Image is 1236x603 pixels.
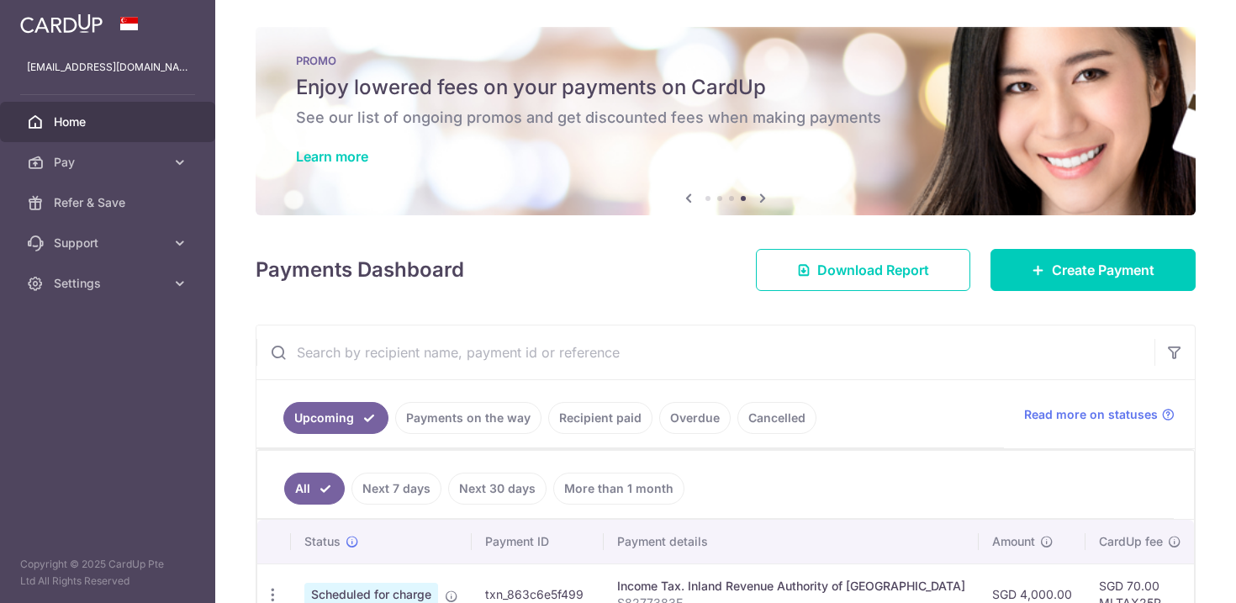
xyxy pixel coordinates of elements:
[54,275,165,292] span: Settings
[817,260,929,280] span: Download Report
[617,578,965,595] div: Income Tax. Inland Revenue Authority of [GEOGRAPHIC_DATA]
[604,520,979,563] th: Payment details
[256,27,1196,215] img: Latest Promos banner
[256,255,464,285] h4: Payments Dashboard
[296,74,1155,101] h5: Enjoy lowered fees on your payments on CardUp
[284,473,345,505] a: All
[448,473,547,505] a: Next 30 days
[1099,533,1163,550] span: CardUp fee
[737,402,816,434] a: Cancelled
[296,148,368,165] a: Learn more
[54,194,165,211] span: Refer & Save
[548,402,652,434] a: Recipient paid
[1024,406,1158,423] span: Read more on statuses
[54,235,165,251] span: Support
[395,402,541,434] a: Payments on the way
[1024,406,1175,423] a: Read more on statuses
[659,402,731,434] a: Overdue
[990,249,1196,291] a: Create Payment
[992,533,1035,550] span: Amount
[54,114,165,130] span: Home
[283,402,388,434] a: Upcoming
[27,59,188,76] p: [EMAIL_ADDRESS][DOMAIN_NAME]
[54,154,165,171] span: Pay
[256,325,1154,379] input: Search by recipient name, payment id or reference
[304,533,341,550] span: Status
[351,473,441,505] a: Next 7 days
[296,54,1155,67] p: PROMO
[553,473,684,505] a: More than 1 month
[756,249,970,291] a: Download Report
[20,13,103,34] img: CardUp
[1052,260,1154,280] span: Create Payment
[1128,553,1219,595] iframe: Opens a widget where you can find more information
[296,108,1155,128] h6: See our list of ongoing promos and get discounted fees when making payments
[472,520,604,563] th: Payment ID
